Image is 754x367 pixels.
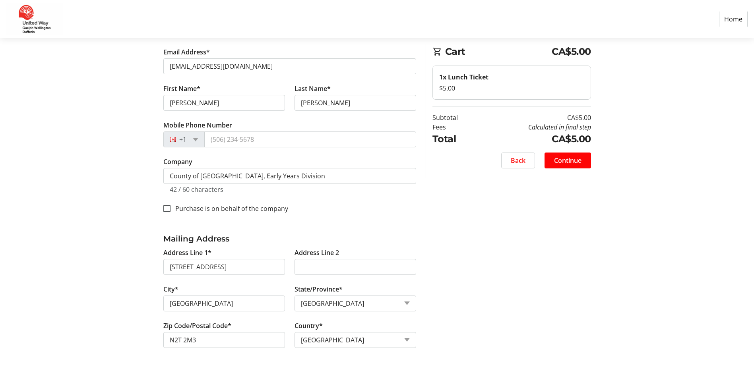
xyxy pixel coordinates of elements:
label: Address Line 2 [295,248,339,257]
label: Mobile Phone Number [163,120,232,130]
tr-character-limit: 42 / 60 characters [170,185,223,194]
input: Address [163,259,285,275]
label: Company [163,157,192,166]
input: City [163,296,285,311]
button: Continue [545,153,591,168]
span: Continue [554,156,581,165]
label: Last Name* [295,84,331,93]
label: Country* [295,321,323,330]
td: Calculated in final step [478,122,591,132]
label: State/Province* [295,284,343,294]
div: $5.00 [439,83,584,93]
label: Purchase is on behalf of the company [171,204,288,213]
span: CA$5.00 [552,44,591,59]
td: Total [432,132,478,146]
span: Cart [445,44,552,59]
img: United Way Guelph Wellington Dufferin's Logo [6,3,63,35]
input: Zip or Postal Code [163,332,285,348]
h3: Mailing Address [163,233,416,245]
span: Back [511,156,525,165]
td: CA$5.00 [478,132,591,146]
label: Address Line 1* [163,248,211,257]
input: (506) 234-5678 [204,131,416,147]
td: CA$5.00 [478,113,591,122]
a: Home [719,12,748,27]
td: Subtotal [432,113,478,122]
button: Back [501,153,535,168]
td: Fees [432,122,478,132]
strong: 1x Lunch Ticket [439,73,488,81]
label: Zip Code/Postal Code* [163,321,231,330]
label: Email Address* [163,47,210,57]
label: First Name* [163,84,200,93]
label: City* [163,284,178,294]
